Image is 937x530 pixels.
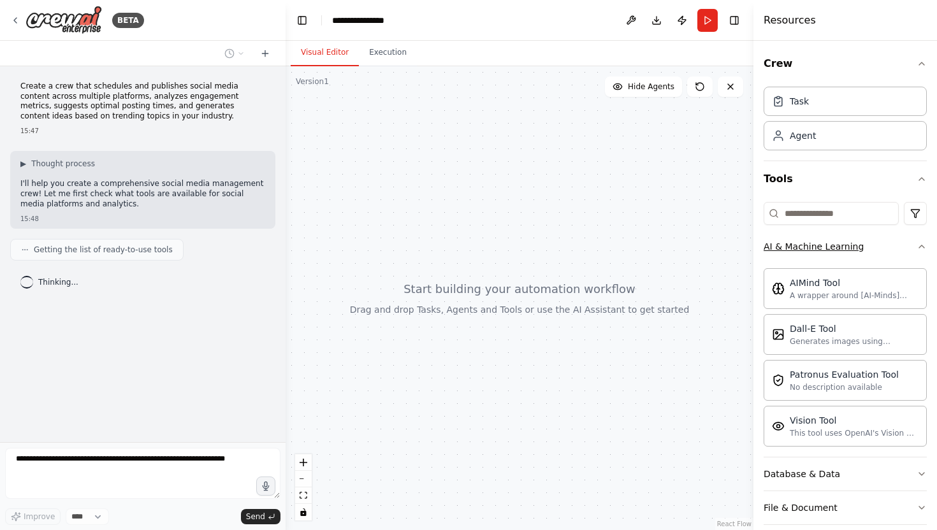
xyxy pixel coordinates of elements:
[255,46,275,61] button: Start a new chat
[764,13,816,28] h4: Resources
[725,11,743,29] button: Hide right sidebar
[219,46,250,61] button: Switch to previous chat
[359,39,417,66] button: Execution
[764,230,927,263] button: AI & Machine Learning
[20,82,265,121] p: Create a crew that schedules and publishes social media content across multiple platforms, analyz...
[295,454,312,471] button: zoom in
[772,282,785,295] img: AIMindTool
[24,512,55,522] span: Improve
[790,414,919,427] div: Vision Tool
[295,487,312,504] button: fit view
[764,501,838,514] div: File & Document
[790,428,919,438] div: This tool uses OpenAI's Vision API to describe the contents of an image.
[764,263,927,457] div: AI & Machine Learning
[296,76,329,87] div: Version 1
[25,6,102,34] img: Logo
[772,374,785,387] img: PatronusEvalTool
[764,46,927,82] button: Crew
[20,159,95,169] button: ▶Thought process
[20,126,265,136] div: 15:47
[790,368,899,381] div: Patronus Evaluation Tool
[628,82,674,92] span: Hide Agents
[246,512,265,522] span: Send
[293,11,311,29] button: Hide left sidebar
[764,468,840,480] div: Database & Data
[241,509,280,524] button: Send
[790,336,919,347] div: Generates images using OpenAI's Dall-E model.
[790,95,809,108] div: Task
[772,420,785,433] img: VisionTool
[5,508,61,525] button: Improve
[112,13,144,28] div: BETA
[772,328,785,341] img: DallETool
[20,159,26,169] span: ▶
[20,214,265,224] div: 15:48
[790,276,919,289] div: AIMind Tool
[764,82,927,161] div: Crew
[764,161,927,197] button: Tools
[38,277,78,287] span: Thinking...
[295,471,312,487] button: zoom out
[291,39,359,66] button: Visual Editor
[764,491,927,524] button: File & Document
[790,290,919,301] div: A wrapper around [AI-Minds]([URL][DOMAIN_NAME]). Useful for when you need answers to questions fr...
[790,382,899,392] div: No description available
[332,14,398,27] nav: breadcrumb
[764,240,864,253] div: AI & Machine Learning
[295,454,312,520] div: React Flow controls
[20,179,265,209] p: I'll help you create a comprehensive social media management crew! Let me first check what tools ...
[256,476,275,496] button: Click to speak your automation idea
[790,322,919,335] div: Dall-E Tool
[605,76,682,97] button: Hide Agents
[717,520,752,527] a: React Flow attribution
[790,129,816,142] div: Agent
[31,159,95,169] span: Thought process
[295,504,312,520] button: toggle interactivity
[34,245,173,255] span: Getting the list of ready-to-use tools
[764,457,927,491] button: Database & Data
